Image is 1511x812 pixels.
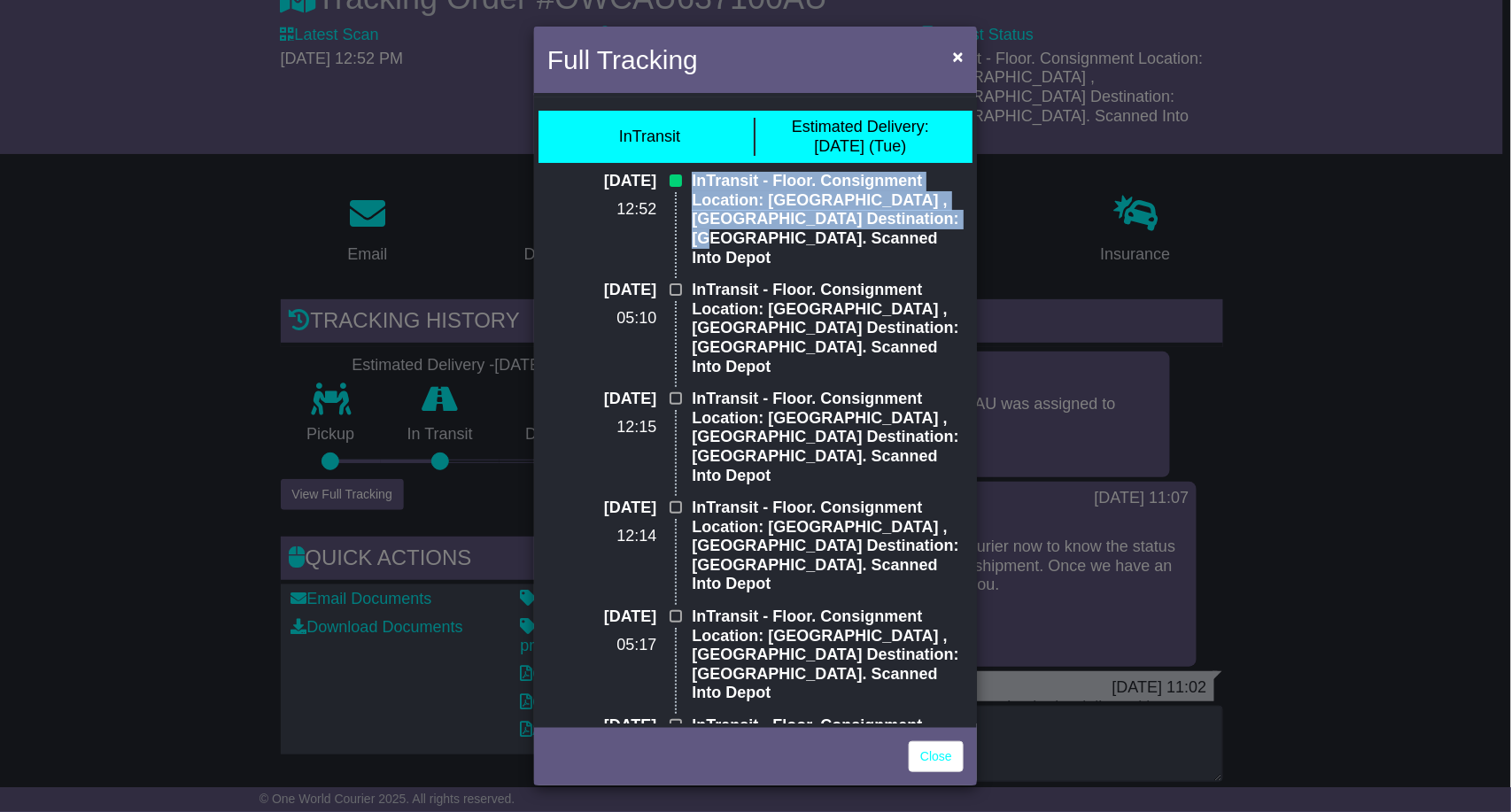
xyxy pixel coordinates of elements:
p: InTransit - Floor. Consignment Location: [GEOGRAPHIC_DATA] , [GEOGRAPHIC_DATA] Destination: [GEOG... [692,390,964,485]
p: [DATE] [547,281,656,300]
p: [DATE] [547,716,656,736]
div: [DATE] (Tue) [792,118,929,156]
p: 12:52 [547,200,656,220]
p: InTransit - Floor. Consignment Location: [GEOGRAPHIC_DATA] , [GEOGRAPHIC_DATA] Destination: [GEOG... [692,499,964,594]
h4: Full Tracking [547,40,698,80]
p: [DATE] [547,607,656,627]
span: × [953,46,964,66]
p: 05:10 [547,309,656,329]
div: InTransit [619,128,680,147]
p: InTransit - Floor. Consignment Location: [GEOGRAPHIC_DATA] , [GEOGRAPHIC_DATA] Destination: [GEOG... [692,716,964,812]
p: 12:14 [547,527,656,546]
p: InTransit - Floor. Consignment Location: [GEOGRAPHIC_DATA] , [GEOGRAPHIC_DATA] Destination: [GEOG... [692,281,964,376]
p: 12:15 [547,418,656,437]
p: InTransit - Floor. Consignment Location: [GEOGRAPHIC_DATA] , [GEOGRAPHIC_DATA] Destination: [GEOG... [692,607,964,703]
span: Estimated Delivery: [792,118,929,135]
p: [DATE] [547,499,656,518]
p: [DATE] [547,172,656,191]
p: [DATE] [547,390,656,409]
a: Close [909,741,964,772]
p: InTransit - Floor. Consignment Location: [GEOGRAPHIC_DATA] , [GEOGRAPHIC_DATA] Destination: [GEOG... [692,172,964,267]
button: Close [944,38,972,74]
p: 05:17 [547,636,656,655]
